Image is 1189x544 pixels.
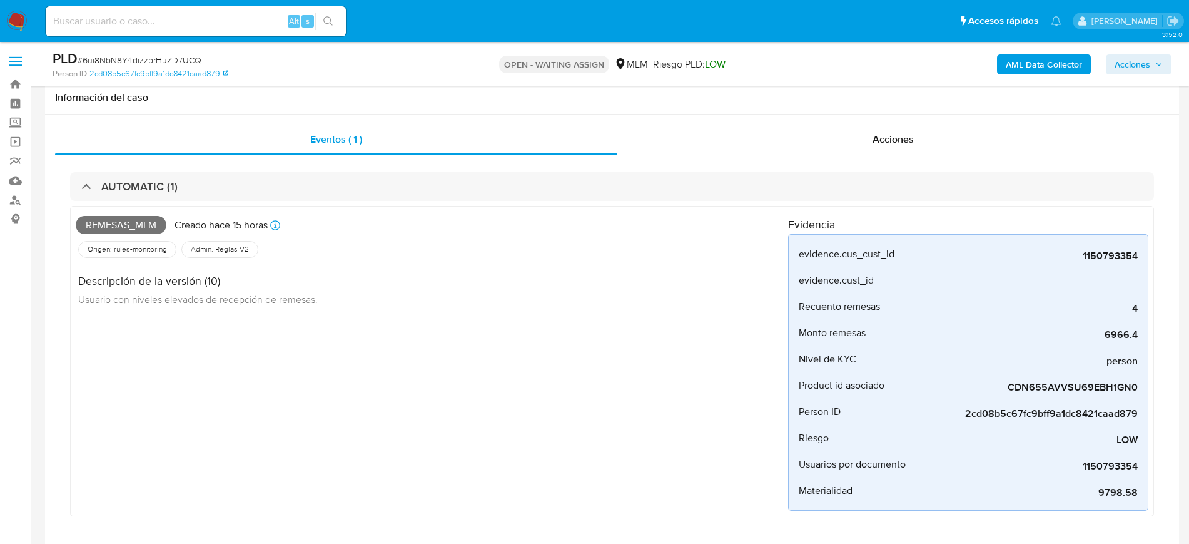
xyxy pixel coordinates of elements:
[1091,15,1162,27] p: diego.gardunorosas@mercadolibre.com.mx
[289,15,299,27] span: Alt
[950,434,1138,446] span: LOW
[799,432,829,444] span: Riesgo
[306,15,310,27] span: s
[86,244,168,254] span: Origen: rules-monitoring
[950,302,1138,315] span: 4
[950,355,1138,367] span: person
[950,329,1138,341] span: 6966.4
[799,406,841,418] span: Person ID
[799,274,874,287] span: evidence.cust_id
[46,13,346,29] input: Buscar usuario o caso...
[499,56,609,73] p: OPEN - WAITING ASSIGN
[873,132,914,146] span: Acciones
[315,13,341,30] button: search-icon
[705,57,726,71] span: LOW
[1006,54,1082,74] b: AML Data Collector
[997,54,1091,74] button: AML Data Collector
[950,408,1138,420] span: 2cd08b5c67fc9bff9a1dc8421caad879
[1115,54,1150,74] span: Acciones
[1051,16,1061,26] a: Notificaciones
[950,250,1138,262] span: 1150793354
[799,327,866,339] span: Monto remesas
[1106,54,1171,74] button: Acciones
[78,54,201,66] span: # 6ui8NbN8Y4dizzbrHuZD7UCQ
[799,485,853,497] span: Materialidad
[799,458,906,471] span: Usuarios por documento
[53,68,87,80] b: Person ID
[55,91,1169,104] h1: Información del caso
[799,300,880,313] span: Recuento remesas
[614,58,648,71] div: MLM
[89,68,228,80] a: 2cd08b5c67fc9bff9a1dc8421caad879
[53,48,78,68] b: PLD
[950,381,1138,394] span: CDN655AVVSU69EBH1GN0
[175,218,268,232] p: Creado hace 15 horas
[101,180,178,193] h3: AUTOMATIC (1)
[78,292,318,306] span: Usuario con niveles elevados de recepción de remesas.
[788,218,1148,232] h4: Evidencia
[70,172,1154,201] div: AUTOMATIC (1)
[950,486,1138,499] span: 9798.58
[78,274,318,288] h4: Descripción de la versión (10)
[968,14,1038,28] span: Accesos rápidos
[310,132,362,146] span: Eventos ( 1 )
[950,460,1138,473] span: 1150793354
[799,353,856,366] span: Nivel de KYC
[653,58,726,71] span: Riesgo PLD:
[799,248,894,260] span: evidence.cus_cust_id
[1166,14,1180,28] a: Salir
[190,244,250,254] span: Admin. Reglas V2
[76,216,166,235] span: Remesas_mlm
[799,379,884,392] span: Product id asociado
